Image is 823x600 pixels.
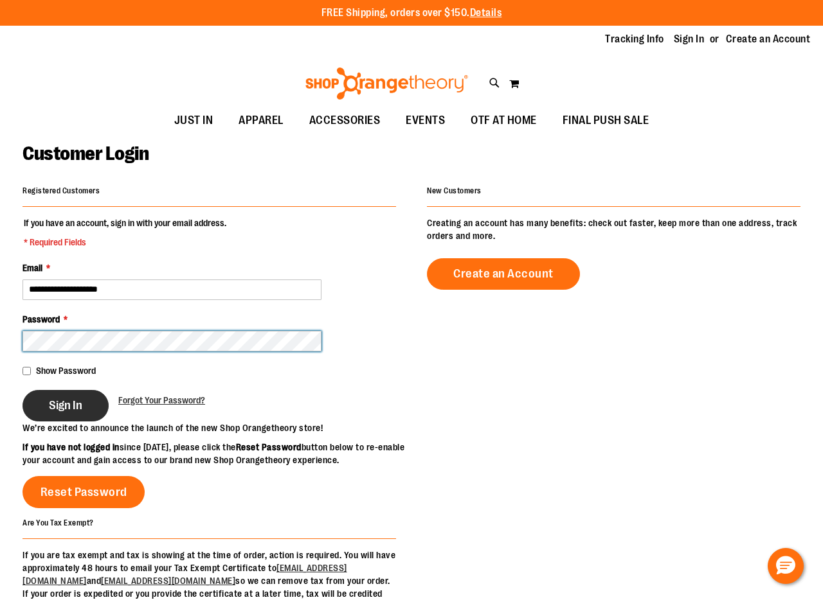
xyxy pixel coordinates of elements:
a: Details [470,7,502,19]
span: Show Password [36,366,96,376]
span: Sign In [49,398,82,412]
span: Email [23,263,42,273]
img: Shop Orangetheory [303,67,470,100]
a: Forgot Your Password? [118,394,205,407]
strong: Reset Password [236,442,302,452]
span: Reset Password [41,485,127,499]
strong: If you have not logged in [23,442,120,452]
span: Forgot Your Password? [118,395,205,405]
a: Create an Account [726,32,811,46]
span: OTF AT HOME [471,106,537,135]
a: JUST IN [161,106,226,136]
span: Password [23,314,60,324]
strong: New Customers [427,186,482,195]
strong: Are You Tax Exempt? [23,518,94,527]
strong: Registered Customers [23,186,100,195]
p: We’re excited to announce the launch of the new Shop Orangetheory store! [23,421,411,434]
span: Customer Login [23,143,149,164]
a: Reset Password [23,476,145,508]
a: [EMAIL_ADDRESS][DOMAIN_NAME] [101,576,235,586]
p: since [DATE], please click the button below to re-enable your account and gain access to our bran... [23,441,411,466]
span: * Required Fields [24,236,226,249]
p: Creating an account has many benefits: check out faster, keep more than one address, track orders... [427,216,800,242]
button: Hello, have a question? Let’s chat. [768,548,804,584]
span: APPAREL [239,106,284,135]
button: Sign In [23,390,109,421]
a: EVENTS [393,106,458,136]
span: FINAL PUSH SALE [563,106,649,135]
a: ACCESSORIES [296,106,393,136]
a: OTF AT HOME [458,106,550,136]
a: Tracking Info [605,32,664,46]
p: FREE Shipping, orders over $150. [321,6,502,21]
span: EVENTS [406,106,445,135]
span: ACCESSORIES [309,106,381,135]
span: Create an Account [453,267,554,281]
a: FINAL PUSH SALE [550,106,662,136]
a: Sign In [674,32,705,46]
span: JUST IN [174,106,213,135]
a: Create an Account [427,258,580,290]
a: APPAREL [226,106,296,136]
legend: If you have an account, sign in with your email address. [23,216,228,249]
